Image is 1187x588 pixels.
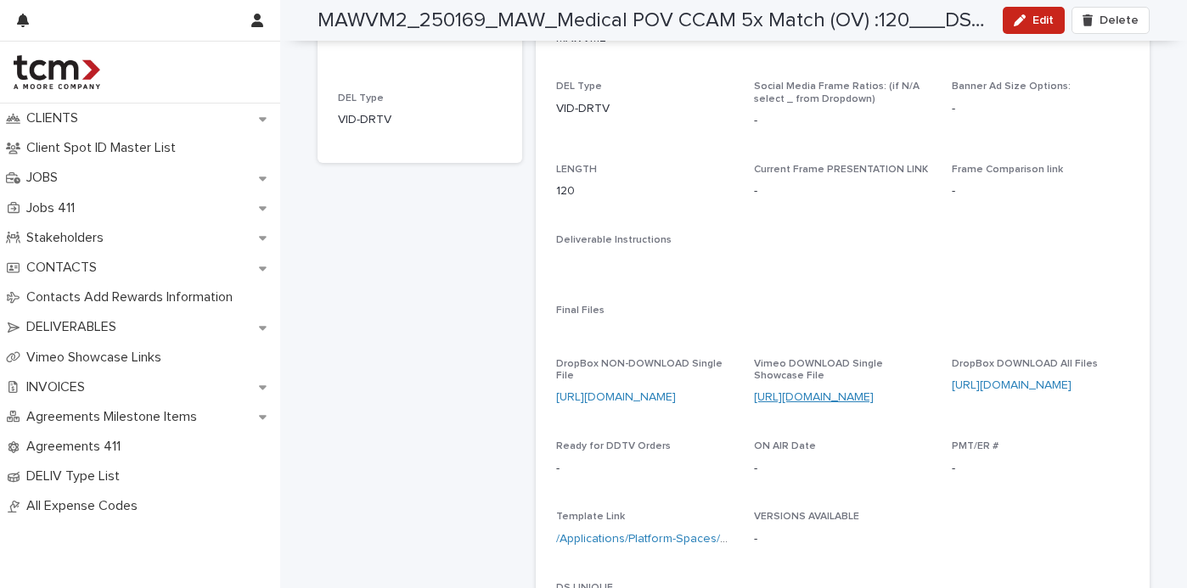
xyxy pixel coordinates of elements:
[556,100,734,118] p: VID-DRTV
[952,165,1063,175] span: Frame Comparison link
[556,305,605,316] span: Final Files
[952,460,1129,478] p: -
[1032,14,1054,26] span: Edit
[556,182,734,200] p: 120
[556,460,734,478] p: -
[1100,14,1139,26] span: Delete
[754,441,816,451] span: ON AIR Date
[754,359,883,381] span: Vimeo DOWNLOAD Single Showcase File
[952,182,1129,200] p: -
[20,409,211,425] p: Agreements Milestone Items
[20,140,189,156] p: Client Spot ID Master List
[952,100,1129,118] p: -
[338,93,384,104] span: DEL Type
[952,379,1072,391] a: [URL][DOMAIN_NAME]
[20,379,98,395] p: INVOICES
[754,182,757,200] p: -
[754,391,874,403] a: [URL][DOMAIN_NAME]
[754,165,928,175] span: Current Frame PRESENTATION LINK
[338,111,502,129] p: VID-DRTV
[556,441,671,451] span: Ready for DDTV Orders
[20,170,71,186] p: JOBS
[952,81,1071,92] span: Banner Ad Size Options:
[1072,7,1150,34] button: Delete
[556,235,672,245] span: Deliverable Instructions
[20,498,151,514] p: All Expense Codes
[20,319,130,335] p: DELIVERABLES
[556,391,676,403] a: [URL][DOMAIN_NAME]
[14,55,100,89] img: 4hMmSqQkux38exxPVZHQ
[1003,7,1065,34] button: Edit
[952,359,1098,369] span: DropBox DOWNLOAD All Files
[20,230,117,246] p: Stakeholders
[754,460,931,478] p: -
[20,350,175,366] p: Vimeo Showcase Links
[754,530,931,548] p: -
[318,8,989,33] h2: MAWVM2_250169_MAW_Medical POV CCAM 5x Match (OV) :120___DS5219
[20,289,246,305] p: Contacts Add Rewards Information
[754,512,859,522] span: VERSIONS AVAILABLE
[556,359,723,381] span: DropBox NON-DOWNLOAD Single File
[20,468,133,484] p: DELIV Type List
[952,441,999,451] span: PMT/ER #
[20,439,134,455] p: Agreements 411
[556,512,625,522] span: Template Link
[20,110,92,126] p: CLIENTS
[754,81,920,104] span: Social Media Frame Ratios: (if N/A select _ from Dropdown)
[556,81,602,92] span: DEL Type
[556,165,597,175] span: LENGTH
[20,260,110,276] p: CONTACTS
[754,112,931,130] p: -
[20,200,88,216] p: Jobs 411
